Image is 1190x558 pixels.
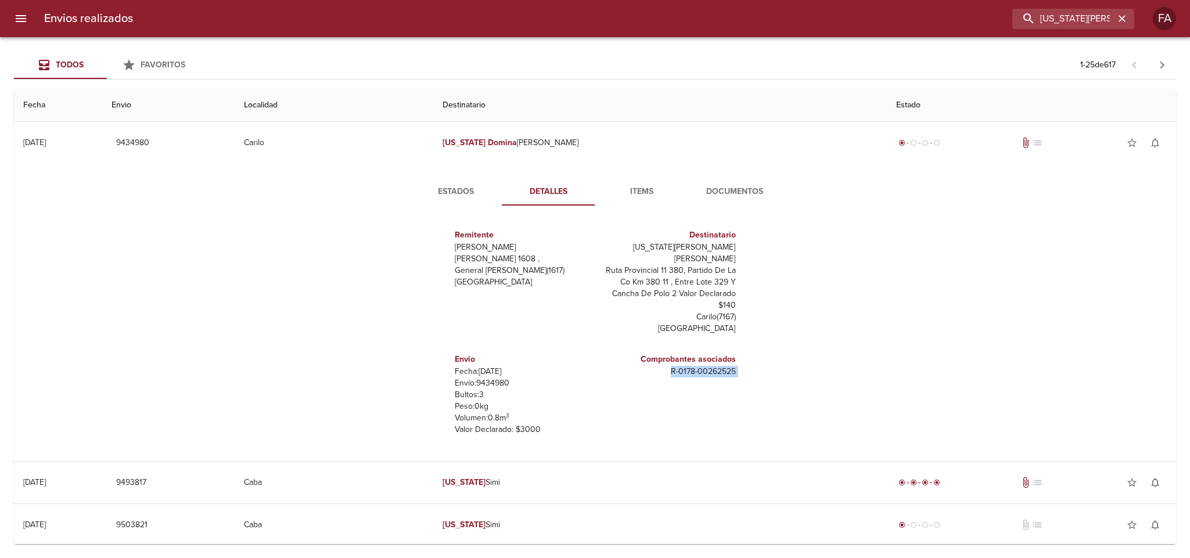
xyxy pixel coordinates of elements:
[23,477,46,487] div: [DATE]
[1144,513,1167,537] button: Activar notificaciones
[1126,519,1138,531] span: star_border
[235,462,434,503] td: Caba
[600,353,736,366] h6: Comprobantes asociados
[141,60,185,70] span: Favoritos
[455,401,591,412] p: Peso: 0 kg
[910,479,917,486] span: radio_button_checked
[416,185,495,199] span: Estados
[600,265,736,311] p: Ruta Provincial 11 380, Partido De La Co Km 380 11 , Entre Lote 329 Y Cancha De Polo 2 Valor Decl...
[1144,471,1167,494] button: Activar notificaciones
[1031,519,1043,531] span: No tiene pedido asociado
[23,520,46,530] div: [DATE]
[112,472,151,494] button: 9493817
[898,479,905,486] span: radio_button_checked
[1080,59,1116,71] p: 1 - 25 de 617
[1148,51,1176,79] span: Pagina siguiente
[455,353,591,366] h6: Envio
[509,185,588,199] span: Detalles
[1149,477,1161,488] span: notifications_none
[602,185,681,199] span: Items
[600,366,736,377] p: R - 0178 - 00262525
[933,521,940,528] span: radio_button_unchecked
[887,89,1176,122] th: Estado
[455,424,591,435] p: Valor Declarado: $ 3000
[1149,519,1161,531] span: notifications_none
[1120,131,1144,154] button: Agregar a favoritos
[235,504,434,546] td: Caba
[910,521,917,528] span: radio_button_unchecked
[455,229,591,242] h6: Remitente
[455,389,591,401] p: Bultos: 3
[1126,477,1138,488] span: star_border
[1120,513,1144,537] button: Agregar a favoritos
[600,242,736,265] p: [US_STATE][PERSON_NAME] [PERSON_NAME]
[933,479,940,486] span: radio_button_checked
[1020,477,1031,488] span: Tiene documentos adjuntos
[116,476,146,490] span: 9493817
[116,518,148,532] span: 9503821
[1031,477,1043,488] span: No tiene pedido asociado
[102,89,234,122] th: Envio
[898,521,905,528] span: radio_button_checked
[1031,137,1043,149] span: No tiene pedido asociado
[409,178,781,206] div: Tabs detalle de guia
[112,514,152,536] button: 9503821
[922,479,929,486] span: radio_button_checked
[433,504,887,546] td: Simi
[112,132,154,154] button: 9434980
[433,122,887,164] td: [PERSON_NAME]
[910,139,917,146] span: radio_button_unchecked
[933,139,940,146] span: radio_button_unchecked
[433,462,887,503] td: Simi
[455,366,591,377] p: Fecha: [DATE]
[235,89,434,122] th: Localidad
[898,139,905,146] span: radio_button_checked
[600,323,736,334] p: [GEOGRAPHIC_DATA]
[506,412,509,419] sup: 3
[116,136,149,150] span: 9434980
[23,138,46,147] div: [DATE]
[455,242,591,253] p: [PERSON_NAME]
[443,138,486,147] em: [US_STATE]
[1120,471,1144,494] button: Agregar a favoritos
[922,521,929,528] span: radio_button_unchecked
[455,276,591,288] p: [GEOGRAPHIC_DATA]
[455,412,591,424] p: Volumen: 0.8 m
[1012,9,1114,29] input: buscar
[44,9,133,28] h6: Envios realizados
[922,139,929,146] span: radio_button_unchecked
[455,265,591,276] p: General [PERSON_NAME] ( 1617 )
[56,60,84,70] span: Todos
[896,519,943,531] div: Generado
[896,137,943,149] div: Generado
[455,377,591,389] p: Envío: 9434980
[1126,137,1138,149] span: star_border
[1144,131,1167,154] button: Activar notificaciones
[1153,7,1176,30] div: FA
[443,520,486,530] em: [US_STATE]
[488,138,517,147] em: Domina
[14,51,200,79] div: Tabs Envios
[443,477,486,487] em: [US_STATE]
[455,253,591,265] p: [PERSON_NAME] 1608 ,
[14,89,102,122] th: Fecha
[433,89,887,122] th: Destinatario
[695,185,774,199] span: Documentos
[1020,137,1031,149] span: Tiene documentos adjuntos
[600,311,736,323] p: Carilo ( 7167 )
[235,122,434,164] td: Carilo
[1149,137,1161,149] span: notifications_none
[600,229,736,242] h6: Destinatario
[7,5,35,33] button: menu
[1020,519,1031,531] span: No tiene documentos adjuntos
[896,477,943,488] div: Entregado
